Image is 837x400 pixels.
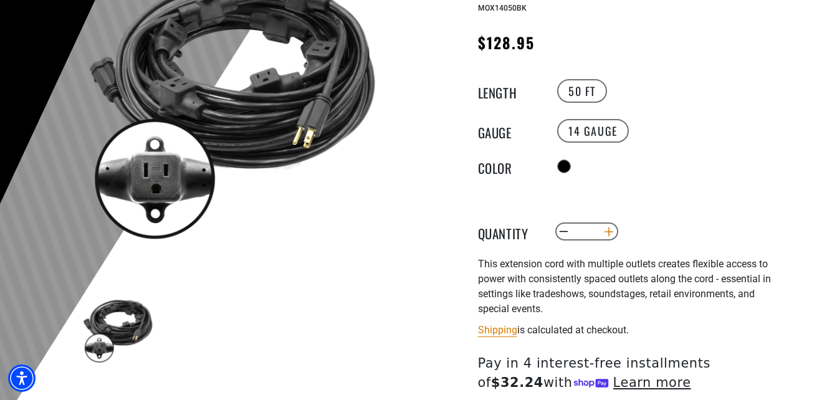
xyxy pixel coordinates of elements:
[557,79,607,103] label: 50 FT
[478,258,771,315] span: This extension cord with multiple outlets creates flexible access to power with consistently spac...
[557,119,629,143] label: 14 Gauge
[478,4,527,12] span: MOX14050BK
[478,321,783,338] div: is calculated at checkout.
[478,31,535,54] span: $128.95
[8,364,36,392] div: Accessibility Menu
[478,324,517,336] a: Shipping
[82,293,154,365] img: black
[478,123,540,139] legend: Gauge
[478,224,540,240] label: Quantity
[478,83,540,99] legend: Length
[478,158,540,174] legend: Color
